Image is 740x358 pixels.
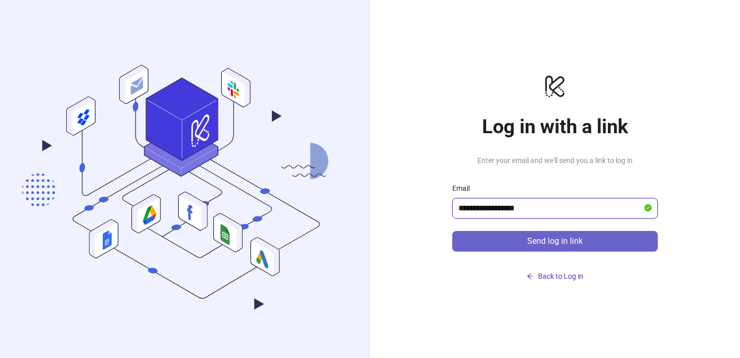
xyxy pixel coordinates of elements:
[452,183,476,194] label: Email
[538,272,583,280] span: Back to Log in
[458,202,642,214] input: Email
[452,155,658,166] span: Enter your email and we'll send you a link to log in
[452,268,658,284] button: Back to Log in
[527,273,534,280] span: arrow-left
[452,231,658,252] button: Send log in link
[452,252,658,284] a: Back to Log in
[527,237,583,246] span: Send log in link
[452,115,658,138] h1: Log in with a link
